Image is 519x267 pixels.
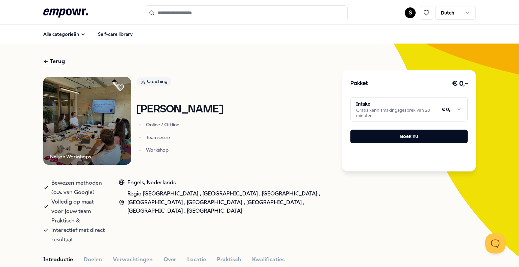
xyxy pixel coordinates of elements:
[38,27,138,41] nav: Main
[217,255,241,264] button: Praktisch
[350,79,368,88] h3: Pakket
[119,178,331,187] div: Engels, Nederlands
[84,255,102,264] button: Doelen
[485,233,505,253] iframe: Help Scout Beacon - Open
[405,7,416,18] button: S
[38,27,91,41] button: Alle categorieën
[137,104,223,115] h1: [PERSON_NAME]
[43,57,65,66] div: Terug
[51,178,105,197] span: Bewezen methoden (o.a. van Google)
[164,255,176,264] button: Over
[119,189,331,215] div: Regio [GEOGRAPHIC_DATA] , [GEOGRAPHIC_DATA] , [GEOGRAPHIC_DATA] , [GEOGRAPHIC_DATA] , [GEOGRAPHIC...
[146,146,223,153] p: Workshop
[50,153,91,160] div: Nelson Workshops
[137,77,223,89] a: Coaching
[146,121,223,128] p: Online / Offline
[146,134,223,141] p: Teamsessie
[51,216,105,244] span: Praktisch & interactief met direct resultaat
[452,78,468,89] h3: € 0,-
[93,27,138,41] a: Self-care library
[187,255,206,264] button: Locatie
[350,130,468,143] button: Boek nu
[145,5,348,20] input: Search for products, categories or subcategories
[137,77,171,86] div: Coaching
[113,255,153,264] button: Verwachtingen
[43,255,73,264] button: Introductie
[51,197,105,216] span: Volledig op maat voor jouw team
[252,255,285,264] button: Kwalificaties
[43,77,131,165] img: Product Image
